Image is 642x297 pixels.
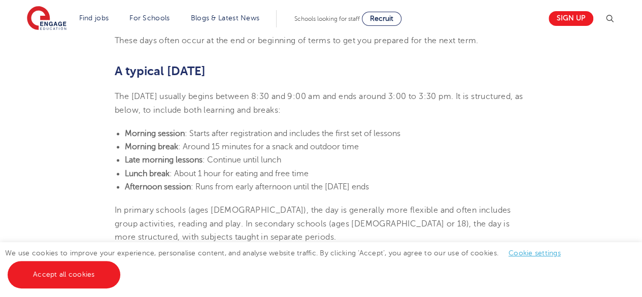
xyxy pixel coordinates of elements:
span: : Continue until lunch [202,155,281,164]
img: Engage Education [27,6,66,31]
span: The [DATE] usually begins between 8:30 and 9:00 am and ends around 3:00 to 3:30 pm. It is structu... [115,92,523,114]
span: : Runs from early afternoon until the [DATE] ends [191,182,369,191]
span: In primary schools (ages [DEMOGRAPHIC_DATA]), the day is generally more flexible and often includ... [115,206,511,242]
b: Afternoon session [125,182,191,191]
span: : Starts after registration and includes the first set of lessons [185,129,400,138]
a: Blogs & Latest News [191,14,260,22]
a: Cookie settings [509,249,561,257]
span: : Around 15 minutes for a snack and outdoor time [178,142,359,151]
a: Accept all cookies [8,261,120,288]
b: Lunch break [125,169,170,178]
span: Recruit [370,15,393,22]
b: Late morning lessons [125,155,202,164]
a: Recruit [362,12,401,26]
a: Find jobs [79,14,109,22]
span: Schools looking for staff [294,15,360,22]
span: : About 1 hour for eating and free time [170,169,309,178]
b: Morning break [125,142,178,151]
b: A typical [DATE] [115,64,206,78]
a: Sign up [549,11,593,26]
b: Morning session [125,129,185,138]
a: For Schools [129,14,170,22]
span: We use cookies to improve your experience, personalise content, and analyse website traffic. By c... [5,249,571,278]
